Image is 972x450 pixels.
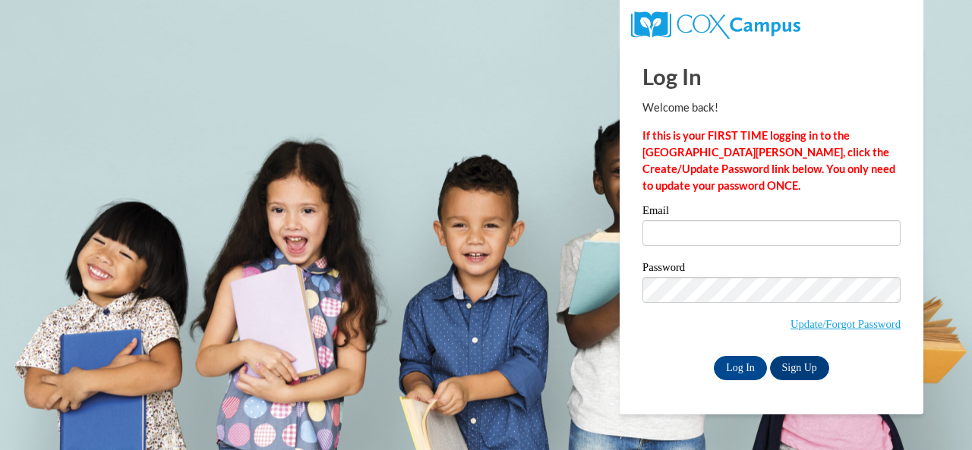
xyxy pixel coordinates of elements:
input: Log In [714,356,767,380]
a: COX Campus [631,17,800,30]
p: Welcome back! [642,99,901,116]
a: Sign Up [770,356,829,380]
img: COX Campus [631,11,800,39]
strong: If this is your FIRST TIME logging in to the [GEOGRAPHIC_DATA][PERSON_NAME], click the Create/Upd... [642,129,895,192]
a: Update/Forgot Password [791,318,901,330]
h1: Log In [642,61,901,92]
label: Password [642,262,901,277]
label: Email [642,205,901,220]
